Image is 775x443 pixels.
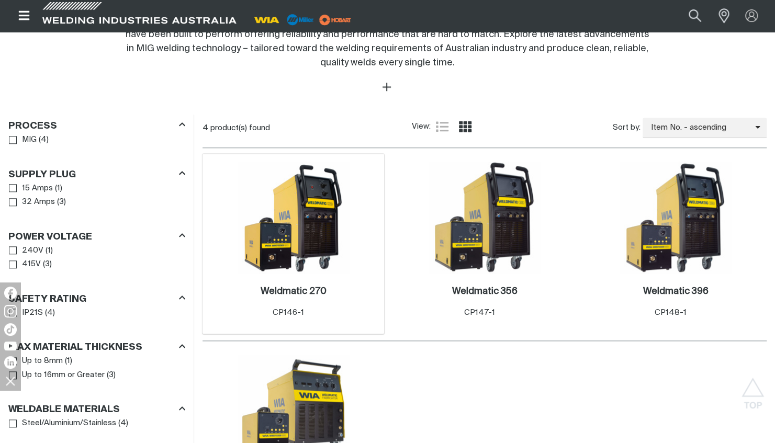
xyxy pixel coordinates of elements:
img: Weldmatic 270 [238,162,350,274]
a: Weldmatic 270 [261,286,327,298]
button: Scroll to top [741,378,765,401]
div: Weldable Materials [8,402,185,416]
span: ( 1 ) [65,355,72,367]
h3: Supply Plug [8,169,76,181]
h3: Safety Rating [8,293,86,305]
span: ( 3 ) [107,369,116,381]
span: CP148-1 [655,309,687,316]
span: ( 4 ) [118,417,128,429]
span: CP147-1 [464,309,495,316]
a: 15 Amps [9,181,53,196]
a: Steel/Aluminium/Stainless [9,416,116,430]
span: Item No. - ascending [643,122,755,134]
span: MIG [22,134,37,146]
div: Supply Plug [8,167,185,181]
div: Max Material Thickness [8,340,185,354]
span: 240V [22,245,43,257]
span: Steel/Aluminium/Stainless [22,417,116,429]
h3: Process [8,120,57,132]
a: MIG [9,133,37,147]
span: Up to 8mm [22,355,63,367]
h3: Weldable Materials [8,404,120,416]
span: IP21S [22,307,43,319]
img: Weldmatic 396 [620,162,732,274]
span: View: [412,121,431,133]
div: Power Voltage [8,229,185,243]
section: Product list controls [203,115,767,141]
h3: Power Voltage [8,231,92,243]
img: YouTube [4,342,17,350]
a: 32 Amps [9,195,55,209]
button: Search products [677,4,713,28]
span: 15 Amps [22,183,53,195]
span: ( 1 ) [46,245,53,257]
a: Up to 8mm [9,354,63,368]
h2: Weldmatic 270 [261,287,327,296]
img: LinkedIn [4,356,17,369]
span: ( 3 ) [43,258,52,270]
img: TikTok [4,323,17,336]
a: miller [316,16,354,24]
a: List view [436,120,448,133]
ul: Safety Rating [9,306,185,320]
h2: Weldmatic 356 [452,287,518,296]
input: Product name or item number... [664,4,713,28]
h3: Max Material Thickness [8,342,142,354]
ul: Process [9,133,185,147]
ul: Weldable Materials [9,416,185,430]
img: Instagram [4,305,17,317]
a: 415V [9,257,41,271]
span: 32 Amps [22,196,55,208]
a: Weldmatic 356 [452,286,518,298]
ul: Power Voltage [9,244,185,271]
img: Weldmatic 356 [429,162,541,274]
div: Process [8,118,185,132]
a: Up to 16mm or Greater [9,368,105,382]
ul: Max Material Thickness [9,354,185,382]
ul: Supply Plug [9,181,185,209]
span: Sort by: [612,122,640,134]
div: 4 [203,123,411,133]
a: Weldmatic 396 [643,286,709,298]
span: 415V [22,258,41,270]
img: hide socials [2,372,19,390]
h2: Weldmatic 396 [643,287,709,296]
img: miller [316,12,354,28]
img: Facebook [4,287,17,299]
div: Safety Rating [8,291,185,305]
span: ( 3 ) [57,196,66,208]
span: ( 1 ) [55,183,62,195]
span: CP146-1 [273,309,304,316]
a: IP21S [9,306,43,320]
span: ( 4 ) [39,134,49,146]
a: 240V [9,244,43,258]
span: product(s) found [210,124,270,132]
span: Up to 16mm or Greater [22,369,105,381]
span: ( 4 ) [45,307,55,319]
